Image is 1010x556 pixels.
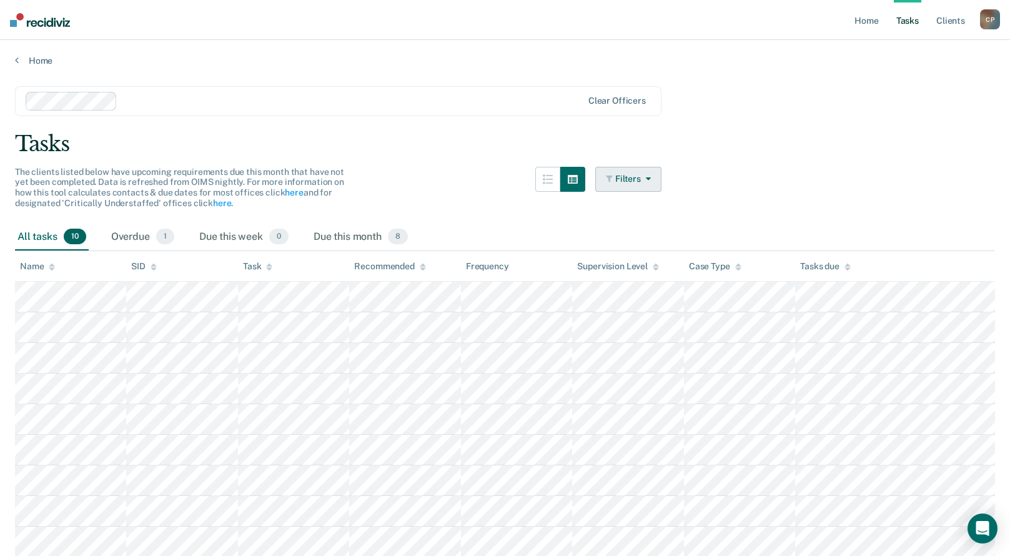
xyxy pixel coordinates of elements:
[15,224,89,251] div: All tasks10
[466,261,509,272] div: Frequency
[968,514,998,544] div: Open Intercom Messenger
[269,229,289,245] span: 0
[213,198,231,208] a: here
[15,55,995,66] a: Home
[64,229,86,245] span: 10
[980,9,1000,29] div: C P
[800,261,851,272] div: Tasks due
[285,187,303,197] a: here
[577,261,659,272] div: Supervision Level
[311,224,410,251] div: Due this month8
[689,261,741,272] div: Case Type
[131,261,157,272] div: SID
[980,9,1000,29] button: CP
[109,224,177,251] div: Overdue1
[10,13,70,27] img: Recidiviz
[15,167,344,208] span: The clients listed below have upcoming requirements due this month that have not yet been complet...
[156,229,174,245] span: 1
[243,261,272,272] div: Task
[595,167,661,192] button: Filters
[20,261,55,272] div: Name
[388,229,408,245] span: 8
[354,261,425,272] div: Recommended
[588,96,646,106] div: Clear officers
[197,224,291,251] div: Due this week0
[15,131,995,157] div: Tasks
